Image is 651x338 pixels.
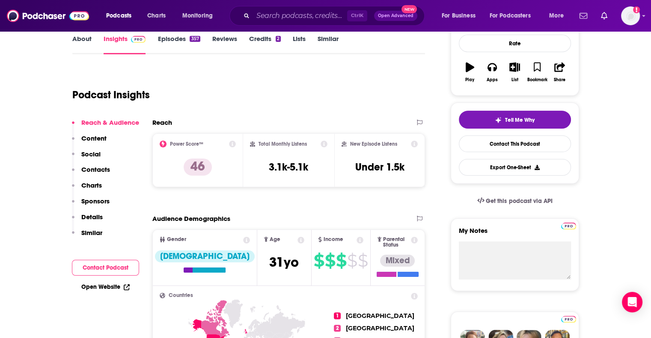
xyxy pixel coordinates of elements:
[484,9,543,23] button: open menu
[100,9,143,23] button: open menu
[526,57,548,88] button: Bookmark
[81,197,110,205] p: Sponsors
[81,150,101,158] p: Social
[325,254,335,267] span: $
[72,150,101,166] button: Social
[378,14,413,18] span: Open Advanced
[212,35,237,54] a: Reviews
[81,229,102,237] p: Similar
[543,9,574,23] button: open menu
[459,35,571,52] div: Rate
[490,10,531,22] span: For Podcasters
[561,223,576,229] img: Podchaser Pro
[176,9,224,23] button: open menu
[104,35,146,54] a: InsightsPodchaser Pro
[269,161,308,173] h3: 3.1k-5.1k
[336,254,346,267] span: $
[249,35,281,54] a: Credits2
[459,135,571,152] a: Contact This Podcast
[549,10,564,22] span: More
[561,314,576,323] a: Pro website
[81,213,103,221] p: Details
[621,6,640,25] img: User Profile
[346,324,414,332] span: [GEOGRAPHIC_DATA]
[72,134,107,150] button: Content
[459,226,571,241] label: My Notes
[621,6,640,25] span: Logged in as jenniferbrunn_dk
[436,9,486,23] button: open menu
[358,254,368,267] span: $
[633,6,640,13] svg: Add a profile image
[374,11,417,21] button: Open AdvancedNew
[527,77,547,82] div: Bookmark
[318,35,339,54] a: Similar
[190,36,200,42] div: 357
[347,254,357,267] span: $
[238,6,433,26] div: Search podcasts, credits, & more...
[314,254,324,267] span: $
[597,9,611,23] a: Show notifications dropdown
[465,77,474,82] div: Play
[72,118,139,134] button: Reach & Audience
[131,36,146,43] img: Podchaser Pro
[481,57,503,88] button: Apps
[511,77,518,82] div: List
[81,165,110,173] p: Contacts
[253,9,347,23] input: Search podcasts, credits, & more...
[81,118,139,126] p: Reach & Audience
[486,197,552,205] span: Get this podcast via API
[169,293,193,298] span: Countries
[72,229,102,244] button: Similar
[621,6,640,25] button: Show profile menu
[576,9,591,23] a: Show notifications dropdown
[505,117,535,123] span: Tell Me Why
[383,237,410,248] span: Parental Status
[459,57,481,88] button: Play
[7,8,89,24] img: Podchaser - Follow, Share and Rate Podcasts
[401,5,417,13] span: New
[276,36,281,42] div: 2
[442,10,476,22] span: For Business
[170,141,203,147] h2: Power Score™
[81,181,102,189] p: Charts
[81,283,130,291] a: Open Website
[622,292,642,312] div: Open Intercom Messenger
[470,191,559,212] a: Get this podcast via API
[72,165,110,181] button: Contacts
[155,250,255,262] div: [DEMOGRAPHIC_DATA]
[72,88,150,101] h1: Podcast Insights
[106,10,131,22] span: Podcasts
[459,111,571,129] button: tell me why sparkleTell Me Why
[72,197,110,213] button: Sponsors
[561,316,576,323] img: Podchaser Pro
[269,254,299,270] span: 31 yo
[147,10,166,22] span: Charts
[142,9,171,23] a: Charts
[334,325,341,332] span: 2
[72,213,103,229] button: Details
[293,35,306,54] a: Lists
[324,237,343,242] span: Income
[346,312,414,320] span: [GEOGRAPHIC_DATA]
[152,215,230,223] h2: Audience Demographics
[158,35,200,54] a: Episodes357
[334,312,341,319] span: 1
[270,237,280,242] span: Age
[503,57,526,88] button: List
[72,260,139,276] button: Contact Podcast
[259,141,307,147] h2: Total Monthly Listens
[72,181,102,197] button: Charts
[81,134,107,142] p: Content
[487,77,498,82] div: Apps
[184,159,212,176] p: 46
[355,161,404,173] h3: Under 1.5k
[167,237,186,242] span: Gender
[495,117,502,123] img: tell me why sparkle
[561,221,576,229] a: Pro website
[72,35,92,54] a: About
[548,57,571,88] button: Share
[152,118,172,126] h2: Reach
[380,255,415,267] div: Mixed
[347,10,367,21] span: Ctrl K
